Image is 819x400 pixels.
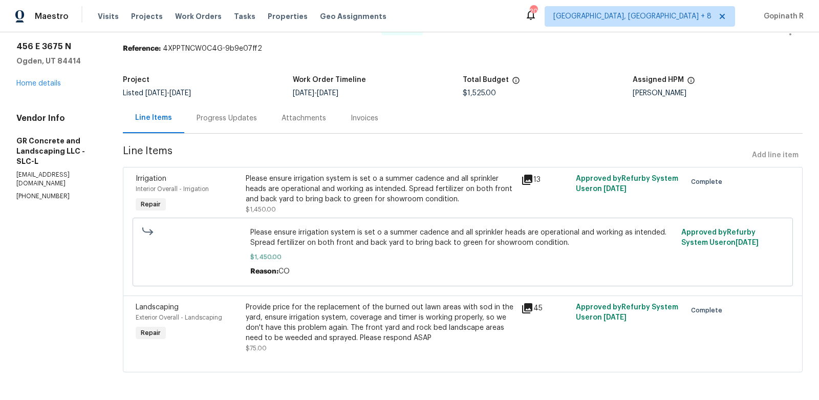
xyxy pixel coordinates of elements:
span: Landscaping [136,304,179,311]
span: $1,525.00 [463,90,496,97]
span: [DATE] [604,314,627,321]
span: Properties [268,11,308,22]
p: [EMAIL_ADDRESS][DOMAIN_NAME] [16,171,98,188]
span: [DATE] [604,185,627,193]
span: $1,450.00 [246,206,276,213]
span: - [293,90,338,97]
span: Geo Assignments [320,11,386,22]
p: [PHONE_NUMBER] [16,192,98,201]
h2: 456 E 3675 N [16,41,98,52]
span: Approved by Refurby System User on [681,229,759,246]
h5: Assigned HPM [633,76,684,83]
span: [DATE] [169,90,191,97]
div: 45 [521,302,570,314]
span: Approved by Refurby System User on [576,175,678,193]
div: Line Items [135,113,172,123]
span: Work Orders [175,11,222,22]
span: Irrigation [136,175,166,182]
span: Complete [691,177,726,187]
span: Exterior Overall - Landscaping [136,314,222,321]
span: CO [278,268,290,275]
b: Reference: [123,45,161,52]
div: Progress Updates [197,113,257,123]
h5: GR Concrete and Landscaping LLC - SLC-L [16,136,98,166]
h4: Vendor Info [16,113,98,123]
h5: Total Budget [463,76,509,83]
div: Invoices [351,113,378,123]
span: Listed [123,90,191,97]
span: Repair [137,199,165,209]
div: [PERSON_NAME] [633,90,803,97]
div: 200 [530,6,537,16]
span: Reason: [250,268,278,275]
div: 4XPPTNCW0C4G-9b9e07ff2 [123,44,803,54]
h5: Ogden, UT 84414 [16,56,98,66]
span: [DATE] [293,90,314,97]
h5: Project [123,76,149,83]
div: Please ensure irrigation system is set o a summer cadence and all sprinkler heads are operational... [246,174,514,204]
span: Please ensure irrigation system is set o a summer cadence and all sprinkler heads are operational... [250,227,675,248]
div: 13 [521,174,570,186]
span: Maestro [35,11,69,22]
span: Gopinath R [760,11,804,22]
span: $75.00 [246,345,267,351]
span: Line Items [123,146,748,165]
span: Visits [98,11,119,22]
span: Projects [131,11,163,22]
span: Repair [137,328,165,338]
span: $1,450.00 [250,252,675,262]
span: [DATE] [145,90,167,97]
span: Tasks [234,13,255,20]
span: [GEOGRAPHIC_DATA], [GEOGRAPHIC_DATA] + 8 [553,11,712,22]
span: - [145,90,191,97]
span: [DATE] [736,239,759,246]
span: [DATE] [317,90,338,97]
span: Approved by Refurby System User on [576,304,678,321]
div: Attachments [282,113,326,123]
span: Complete [691,305,726,315]
a: Home details [16,80,61,87]
h5: Work Order Timeline [293,76,366,83]
div: Provide price for the replacement of the burned out lawn areas with sod in the yard, ensure irrig... [246,302,514,343]
span: The total cost of line items that have been proposed by Opendoor. This sum includes line items th... [512,76,520,90]
span: The hpm assigned to this work order. [687,76,695,90]
span: Interior Overall - Irrigation [136,186,209,192]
